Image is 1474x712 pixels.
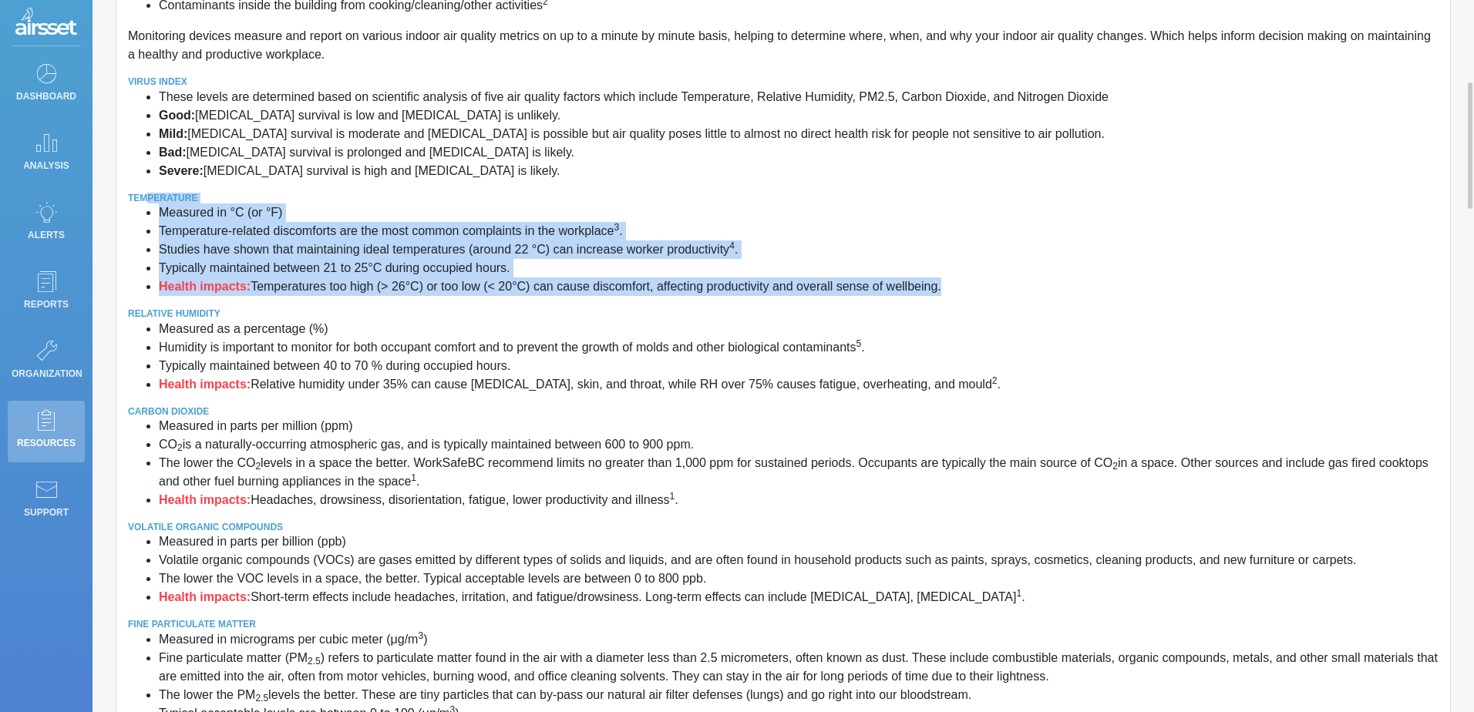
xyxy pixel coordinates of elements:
[159,338,1439,357] li: Humidity is important to monitor for both occupant comfort and to prevent the growth of molds and...
[159,162,1439,180] li: [MEDICAL_DATA] survival is high and [MEDICAL_DATA] is likely.
[159,109,195,122] strong: Good:
[128,27,1439,64] p: Monitoring devices measure and report on various indoor air quality metrics on up to a minute by ...
[159,277,1439,296] li: Temperatures too high (> 26°C) or too low (< 20°C) can cause discomfort, affecting productivity a...
[128,193,1439,203] h6: Temperature
[159,378,251,391] b: Health impacts:
[159,357,1439,375] li: Typically maintained between 40 to 70 % during occupied hours.
[159,143,1439,162] li: [MEDICAL_DATA] survival is prolonged and [MEDICAL_DATA] is likely.
[159,127,187,140] strong: Mild:
[159,454,1439,491] li: The lower the CO levels in a space the better. WorkSafeBC recommend limits no greater than 1,000 ...
[856,338,861,349] sup: 5
[159,203,1439,222] li: Measured in °C (or °F)
[159,164,204,177] strong: Severe:
[992,375,998,386] sup: 2
[159,590,251,603] b: Health impacts:
[128,76,1439,87] h6: Virus Index
[8,193,85,254] a: Alerts
[255,693,268,704] sub: 2.5
[159,532,1439,551] li: Measured in parts per billion (ppb)
[159,280,251,293] b: Health impacts:
[12,432,81,455] p: Resources
[308,656,321,667] sub: 2.5
[128,308,1439,319] h6: Relative Humidity
[8,262,85,324] a: Reports
[8,401,85,462] a: Resources
[177,442,183,453] sub: 2
[128,406,1439,417] h6: Carbon Dioxide
[128,522,1439,532] h6: Volatile Organic Compounds
[12,154,81,177] p: Analysis
[159,88,1439,106] li: These levels are determined based on scientific analysis of five air quality factors which includ...
[1016,588,1021,599] sup: 1
[12,223,81,247] p: Alerts
[12,85,81,108] p: Dashboard
[8,54,85,116] a: Dashboard
[411,472,416,483] sup: 1
[255,461,261,472] sub: 2
[12,293,81,316] p: Reports
[159,569,1439,588] li: The lower the VOC levels in a space, the better. Typical acceptable levels are between 0 to 800 ppb.
[159,375,1439,394] li: Relative humidity under 35% can cause [MEDICAL_DATA], skin, and throat, while RH over 75% causes ...
[159,222,1439,240] li: Temperature-related discomforts are the most common complaints in the workplace .
[159,125,1439,143] li: [MEDICAL_DATA] survival is moderate and [MEDICAL_DATA] is possible but air quality poses little t...
[418,630,423,641] sup: 3
[159,417,1439,435] li: Measured in parts per million (ppm)
[159,320,1439,338] li: Measured as a percentage (%)
[15,8,77,39] img: Logo
[614,222,619,233] sup: 3
[128,619,1439,630] h6: Fine Particulate Matter
[159,106,1439,125] li: [MEDICAL_DATA] survival is low and [MEDICAL_DATA] is unlikely.
[159,491,1439,509] li: Headaches, drowsiness, disorientation, fatigue, lower productivity and illness .
[159,493,251,506] b: Health impacts:
[159,259,1439,277] li: Typically maintained between 21 to 25°C during occupied hours.
[159,686,1439,704] li: The lower the PM levels the better. These are tiny particles that can by-pass our natural air fil...
[159,630,1439,649] li: Measured in micrograms per cubic meter (μg/m )
[12,362,81,385] p: Organization
[159,588,1439,606] li: Short-term effects include headaches, irritation, and fatigue/drowsiness. Long-term effects can i...
[8,123,85,185] a: Analysis
[729,240,735,251] sup: 4
[670,491,675,502] sup: 1
[8,470,85,532] a: Support
[1112,461,1118,472] sub: 2
[8,331,85,393] a: Organization
[159,551,1439,569] li: Volatile organic compounds (VOCs) are gases emitted by different types of solids and liquids, and...
[12,501,81,524] p: Support
[159,649,1439,686] li: Fine particulate matter (PM ) refers to particulate matter found in the air with a diameter less ...
[159,146,187,159] strong: Bad:
[159,240,1439,259] li: Studies have shown that maintaining ideal temperatures (around 22 °C) can increase worker product...
[159,435,1439,454] li: CO is a naturally-occurring atmospheric gas, and is typically maintained between 600 to 900 ppm.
